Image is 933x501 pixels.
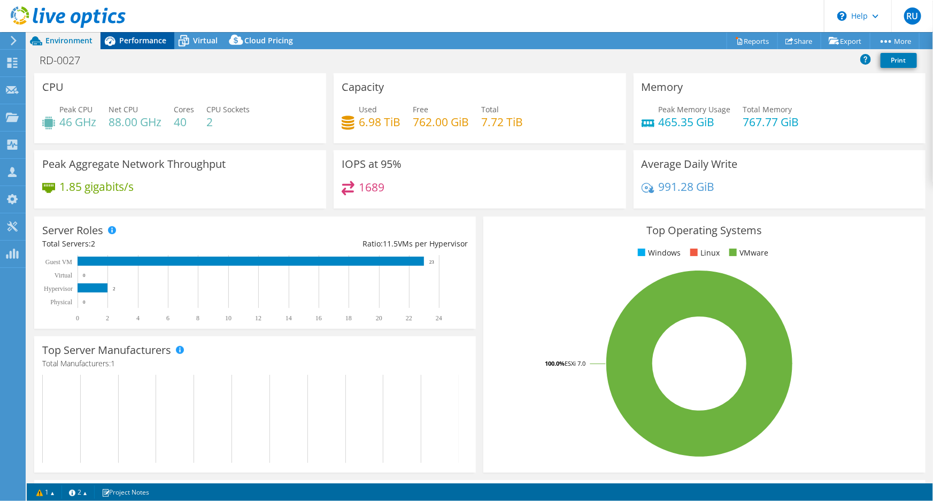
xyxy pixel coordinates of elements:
[342,158,402,170] h3: IOPS at 95%
[193,35,218,45] span: Virtual
[727,247,768,259] li: VMware
[42,158,226,170] h3: Peak Aggregate Network Throughput
[436,314,442,322] text: 24
[42,238,255,250] div: Total Servers:
[315,314,322,322] text: 16
[413,116,469,128] h4: 762.00 GiB
[255,314,261,322] text: 12
[286,314,292,322] text: 14
[359,104,377,114] span: Used
[83,299,86,305] text: 0
[481,104,499,114] span: Total
[870,33,920,49] a: More
[565,359,585,367] tspan: ESXi 7.0
[109,116,161,128] h4: 88.00 GHz
[45,35,92,45] span: Environment
[429,259,435,265] text: 23
[59,104,92,114] span: Peak CPU
[136,314,140,322] text: 4
[206,116,250,128] h4: 2
[196,314,199,322] text: 8
[345,314,352,322] text: 18
[45,258,72,266] text: Guest VM
[642,158,738,170] h3: Average Daily Write
[413,104,428,114] span: Free
[42,225,103,236] h3: Server Roles
[61,485,95,499] a: 2
[109,104,138,114] span: Net CPU
[174,116,194,128] h4: 40
[255,238,468,250] div: Ratio: VMs per Hypervisor
[55,272,73,279] text: Virtual
[174,104,194,114] span: Cores
[42,81,64,93] h3: CPU
[44,285,73,292] text: Hypervisor
[91,238,95,249] span: 2
[206,104,250,114] span: CPU Sockets
[94,485,157,499] a: Project Notes
[59,181,134,192] h4: 1.85 gigabits/s
[244,35,293,45] span: Cloud Pricing
[688,247,720,259] li: Linux
[119,35,166,45] span: Performance
[659,181,715,192] h4: 991.28 GiB
[42,358,468,369] h4: Total Manufacturers:
[743,116,799,128] h4: 767.77 GiB
[821,33,870,49] a: Export
[342,81,384,93] h3: Capacity
[837,11,847,21] svg: \n
[881,53,917,68] a: Print
[50,298,72,306] text: Physical
[76,314,79,322] text: 0
[777,33,821,49] a: Share
[359,181,384,193] h4: 1689
[659,116,731,128] h4: 465.35 GiB
[383,238,398,249] span: 11.5
[29,485,62,499] a: 1
[35,55,97,66] h1: RD-0027
[376,314,382,322] text: 20
[545,359,565,367] tspan: 100.0%
[42,344,171,356] h3: Top Server Manufacturers
[491,225,917,236] h3: Top Operating Systems
[659,104,731,114] span: Peak Memory Usage
[642,81,683,93] h3: Memory
[727,33,778,49] a: Reports
[225,314,232,322] text: 10
[83,273,86,278] text: 0
[111,358,115,368] span: 1
[113,286,115,291] text: 2
[743,104,792,114] span: Total Memory
[635,247,681,259] li: Windows
[106,314,109,322] text: 2
[359,116,400,128] h4: 6.98 TiB
[406,314,412,322] text: 22
[904,7,921,25] span: RU
[59,116,96,128] h4: 46 GHz
[481,116,523,128] h4: 7.72 TiB
[166,314,169,322] text: 6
